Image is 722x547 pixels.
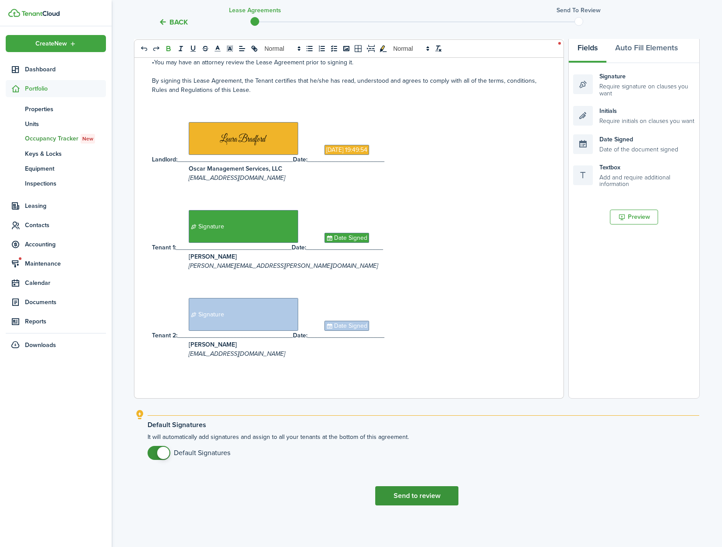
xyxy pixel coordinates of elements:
[152,76,539,95] p: By signing this Lease Agreement, the Tenant certifies that he/she has read, understood and agrees...
[6,116,106,131] a: Units
[6,313,106,330] a: Reports
[25,84,106,93] span: Portfolio
[175,43,187,54] button: italic
[158,18,188,27] button: Back
[340,43,352,54] button: image
[189,349,285,358] i: [EMAIL_ADDRESS][DOMAIN_NAME]
[377,43,389,54] button: toggleMarkYellow: markYellow
[556,6,601,15] h3: Send to review
[25,201,106,210] span: Leasing
[134,410,145,420] i: outline
[25,298,106,307] span: Documents
[152,155,539,164] p: _________________________________ ______________________
[6,61,106,78] a: Dashboard
[25,149,106,158] span: Keys & Locks
[316,43,328,54] button: list: ordered
[25,119,106,129] span: Units
[375,486,458,505] button: Send to review
[25,259,106,268] span: Maintenance
[6,102,106,116] a: Properties
[328,43,340,54] button: list: check
[606,37,687,63] button: Auto Fill Elements
[152,243,539,252] p: _________________________________ ______________________
[248,43,261,54] button: link
[25,179,106,188] span: Inspections
[432,43,444,54] button: clean
[162,43,175,54] button: bold
[150,43,162,54] button: redo: redo
[35,41,67,47] span: Create New
[6,131,106,146] a: Occupancy TrackerNew
[25,65,106,74] span: Dashboard
[187,43,199,54] button: underline
[25,340,56,350] span: Downloads
[229,6,281,15] h3: Lease Agreements
[21,11,60,16] img: TenantCloud
[189,340,237,349] strong: [PERSON_NAME]
[6,35,106,52] button: Open menu
[25,221,106,230] span: Contacts
[6,161,106,176] a: Equipment
[293,155,307,164] strong: Date:
[6,176,106,191] a: Inspections
[152,155,177,164] strong: Landlord:
[148,421,699,429] explanation-title: Default Signatures
[303,43,316,54] button: list: bullet
[152,331,539,340] p: _________________________________ ______________________
[138,43,150,54] button: undo: undo
[152,58,539,67] p: •You may have an attorney review the Lease Agreement prior to signing it.
[293,331,307,340] strong: Date:
[6,146,106,161] a: Keys & Locks
[152,331,177,340] strong: Tenant 2:
[25,240,106,249] span: Accounting
[189,164,282,173] strong: Oscar Management Services, LLC
[610,210,658,224] button: Preview
[189,252,237,261] strong: [PERSON_NAME]
[569,37,606,63] button: Fields
[199,43,211,54] button: strike
[292,243,306,252] strong: Date:
[82,135,93,143] span: New
[189,173,285,182] i: [EMAIL_ADDRESS][DOMAIN_NAME]
[8,9,20,17] img: TenantCloud
[25,134,106,144] span: Occupancy Tracker
[25,105,106,114] span: Properties
[189,261,378,270] i: [PERSON_NAME][EMAIL_ADDRESS][PERSON_NAME][DOMAIN_NAME]
[25,164,106,173] span: Equipment
[25,317,106,326] span: Reports
[25,278,106,288] span: Calendar
[365,43,377,54] button: pageBreak
[148,432,699,460] explanation-description: It will automatically add signatures and assign to all your tenants at the bottom of this agreement.
[152,243,176,252] strong: Tenant 1:
[352,43,365,54] button: table-better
